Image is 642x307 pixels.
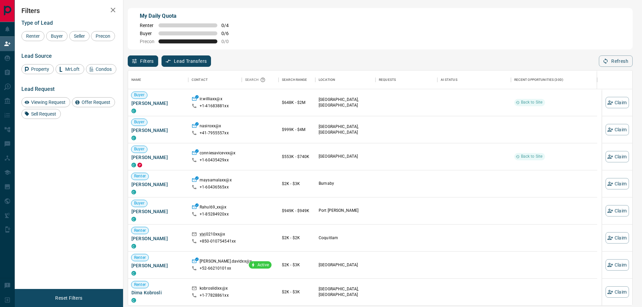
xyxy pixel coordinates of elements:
p: $648K - $2M [282,100,312,106]
button: Refresh [599,55,633,67]
button: Claim [606,151,629,162]
p: +850- 010754541xx [200,239,236,244]
p: $553K - $740K [282,154,312,160]
span: Renter [131,282,148,288]
p: Burnaby [319,181,372,186]
span: Buyer [131,92,147,98]
div: Requests [376,70,437,89]
div: condos.ca [131,244,136,249]
span: Property [29,66,51,72]
p: +52- 66210101xx [200,266,231,271]
p: $949K - $949K [282,208,312,214]
div: Search Range [279,70,315,89]
div: Sell Request [21,109,61,119]
p: [PERSON_NAME].davidxx@x [200,259,252,266]
span: Buyer [131,146,147,152]
div: condos.ca [131,271,136,276]
p: $2K - $3K [282,181,312,187]
div: Contact [192,70,208,89]
span: MrLoft [63,66,82,72]
div: AI Status [437,70,511,89]
div: Precon [91,31,115,41]
button: Claim [606,205,629,216]
div: Location [315,70,376,89]
p: Coquitlam [319,235,372,241]
p: +1- 60436565xx [200,184,229,190]
div: Recent Opportunities (30d) [511,70,597,89]
span: Dima Kobrosli [131,289,185,296]
div: Requests [379,70,396,89]
h2: Filters [21,7,116,15]
span: Renter [131,255,148,261]
p: +1- 60435429xx [200,157,229,163]
span: [PERSON_NAME] [131,262,185,269]
span: [PERSON_NAME] [131,100,185,107]
span: Type of Lead [21,20,53,26]
span: Precon [140,39,154,44]
p: maysamalaxx@x [200,177,232,184]
span: [PERSON_NAME] [131,208,185,215]
p: ir.williaxx@x [200,96,222,103]
span: Offer Request [79,100,113,105]
button: Lead Transfers [162,55,211,67]
span: [PERSON_NAME] [131,235,185,242]
span: Buyer [131,119,147,125]
span: Back to Site [518,100,545,105]
div: Location [319,70,335,89]
div: condos.ca [131,298,136,303]
div: condos.ca [131,190,136,194]
p: +1- 41683881xx [200,103,229,109]
span: Sell Request [29,111,59,117]
div: Contact [188,70,242,89]
div: condos.ca [131,217,136,221]
span: Renter [131,228,148,234]
div: Recent Opportunities (30d) [514,70,563,89]
p: Rahul69_xx@x [200,204,227,211]
p: +41- 7955557xx [200,130,229,136]
p: nasiroxx@x [200,123,221,130]
p: kobroslidixx@x [200,286,228,293]
span: Lead Source [21,53,52,59]
span: 0 / 6 [221,31,236,36]
p: [GEOGRAPHIC_DATA], [GEOGRAPHIC_DATA] [319,286,372,298]
p: My Daily Quota [140,12,236,20]
div: property.ca [137,163,142,167]
div: Buyer [46,31,68,41]
button: Claim [606,124,629,135]
button: Claim [606,97,629,108]
span: Active [255,262,272,268]
span: [PERSON_NAME] [131,181,185,188]
span: Renter [131,173,148,179]
p: [GEOGRAPHIC_DATA] [319,262,372,268]
div: Search [245,70,267,89]
span: Condos [93,66,114,72]
span: Buyer [48,33,65,39]
div: MrLoft [56,64,84,74]
span: Viewing Request [29,100,68,105]
div: AI Status [441,70,457,89]
p: Port [PERSON_NAME] [319,208,372,213]
span: Lead Request [21,86,55,92]
button: Claim [606,178,629,189]
span: 0 / 4 [221,23,236,28]
span: [PERSON_NAME] [131,127,185,134]
span: Precon [93,33,113,39]
div: condos.ca [131,136,136,140]
div: Seller [69,31,90,41]
span: 0 / 0 [221,39,236,44]
button: Reset Filters [51,292,87,304]
div: Viewing Request [21,97,70,107]
button: Claim [606,259,629,271]
span: Buyer [131,200,147,206]
p: conniesavicevxx@x [200,150,235,157]
div: condos.ca [131,163,136,167]
div: Property [21,64,54,74]
div: Search Range [282,70,307,89]
p: $2K - $2K [282,235,312,241]
span: Back to Site [518,154,545,159]
p: [GEOGRAPHIC_DATA], [GEOGRAPHIC_DATA] [319,124,372,135]
span: Renter [140,23,154,28]
div: Name [131,70,141,89]
p: $2K - $3K [282,289,312,295]
p: [GEOGRAPHIC_DATA], [GEOGRAPHIC_DATA] [319,97,372,108]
